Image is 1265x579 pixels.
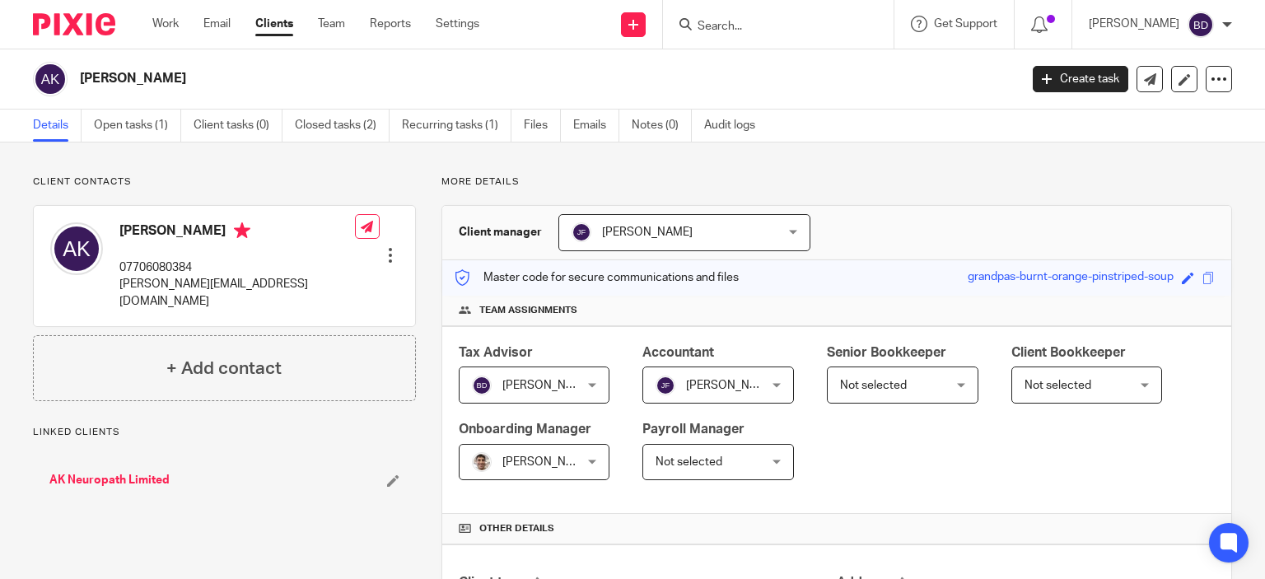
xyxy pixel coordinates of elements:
[572,222,591,242] img: svg%3E
[234,222,250,239] i: Primary
[656,376,675,395] img: svg%3E
[119,222,355,243] h4: [PERSON_NAME]
[686,380,777,391] span: [PERSON_NAME]
[968,268,1174,287] div: grandpas-burnt-orange-pinstriped-soup
[524,110,561,142] a: Files
[33,175,416,189] p: Client contacts
[119,259,355,276] p: 07706080384
[203,16,231,32] a: Email
[696,20,844,35] input: Search
[402,110,511,142] a: Recurring tasks (1)
[479,304,577,317] span: Team assignments
[459,346,533,359] span: Tax Advisor
[459,423,591,436] span: Onboarding Manager
[704,110,768,142] a: Audit logs
[1089,16,1179,32] p: [PERSON_NAME]
[632,110,692,142] a: Notes (0)
[472,452,492,472] img: PXL_20240409_141816916.jpg
[194,110,282,142] a: Client tasks (0)
[472,376,492,395] img: svg%3E
[49,472,170,488] a: AK Neuropath Limited
[459,224,542,240] h3: Client manager
[441,175,1232,189] p: More details
[119,276,355,310] p: [PERSON_NAME][EMAIL_ADDRESS][DOMAIN_NAME]
[1011,346,1126,359] span: Client Bookkeeper
[455,269,739,286] p: Master code for secure communications and files
[1188,12,1214,38] img: svg%3E
[573,110,619,142] a: Emails
[642,423,745,436] span: Payroll Manager
[479,522,554,535] span: Other details
[50,222,103,275] img: svg%3E
[166,356,282,381] h4: + Add contact
[152,16,179,32] a: Work
[642,346,714,359] span: Accountant
[502,456,593,468] span: [PERSON_NAME]
[80,70,823,87] h2: [PERSON_NAME]
[295,110,390,142] a: Closed tasks (2)
[602,226,693,238] span: [PERSON_NAME]
[33,62,68,96] img: svg%3E
[33,426,416,439] p: Linked clients
[318,16,345,32] a: Team
[255,16,293,32] a: Clients
[33,110,82,142] a: Details
[840,380,907,391] span: Not selected
[656,456,722,468] span: Not selected
[1033,66,1128,92] a: Create task
[827,346,946,359] span: Senior Bookkeeper
[33,13,115,35] img: Pixie
[502,380,593,391] span: [PERSON_NAME]
[370,16,411,32] a: Reports
[1025,380,1091,391] span: Not selected
[94,110,181,142] a: Open tasks (1)
[436,16,479,32] a: Settings
[934,18,997,30] span: Get Support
